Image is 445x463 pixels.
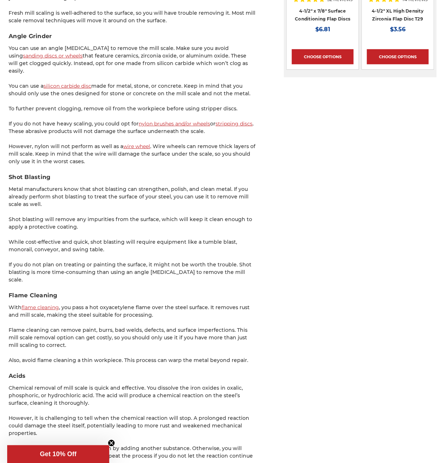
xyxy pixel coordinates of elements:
[108,439,115,446] button: Close teaser
[43,83,91,89] a: silicon carbide disc
[22,304,59,311] a: flame cleaning
[9,261,257,284] p: If you do not plan on treating or painting the surface, it might not be worth the trouble. Shot b...
[9,105,257,113] p: To further prevent clogging, remove oil from the workpiece before using stripper discs.
[292,49,353,64] a: Choose Options
[9,414,257,437] p: However, it is challenging to tell when the chemical reaction will stop. A prolonged reaction cou...
[9,185,257,208] p: Metal manufacturers know that shot blasting can strengthen, polish, and clean metal. If you alrea...
[372,8,423,22] a: 4-1/2" XL High Density Zirconia Flap Disc T29
[9,120,257,135] p: If you do not have heavy scaling, you could opt for or . These abrasive products will not damage ...
[9,326,257,349] p: Flame cleaning can remove paint, burrs, bad welds, defects, and surface imperfections. This mill ...
[23,52,83,59] a: sanding discs or wheels
[295,8,350,22] a: 4-1/2" x 7/8" Surface Conditioning Flap Discs
[9,9,257,24] p: Fresh mill scaling is well-adhered to the surface, so you will have trouble removing it. Most mil...
[9,384,257,407] p: Chemical removal of mill scale is quick and effective. You dissolve the iron oxides in oxalic, ph...
[9,372,257,380] h3: Acids
[40,450,77,458] span: Get 10% Off
[139,120,210,127] a: nylon brushes and/or wheels
[9,216,257,231] p: Shot blasting will remove any impurities from the surface, which will keep it clean enough to app...
[9,32,257,41] h3: Angle Grinder
[215,120,252,127] a: stripping discs
[9,357,257,364] p: Also, avoid flame cleaning a thin workpiece. This process can warp the metal beyond repair.
[315,26,330,33] span: $6.81
[390,26,405,33] span: $3.56
[9,291,257,300] h3: Flame Cleaning
[9,173,257,182] h3: Shot Blasting
[9,45,257,75] p: You can use an angle [MEDICAL_DATA] to remove the mill scale. Make sure you avoid using that feat...
[9,304,257,319] p: With , you pass a hot oxyacetylene flame over the steel surface. It removes rust and mill scale, ...
[9,238,257,253] p: While cost-effective and quick, shot blasting will require equipment like a tumble blast, monorai...
[9,143,257,165] p: However, nylon will not perform as well as a . Wire wheels can remove thick layers of mill scale....
[7,445,109,463] div: Get 10% OffClose teaser
[123,143,150,150] a: wire wheel
[9,82,257,97] p: You can use a made for metal, stone, or concrete. Keep in mind that you should only use the ones ...
[367,49,428,64] a: Choose Options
